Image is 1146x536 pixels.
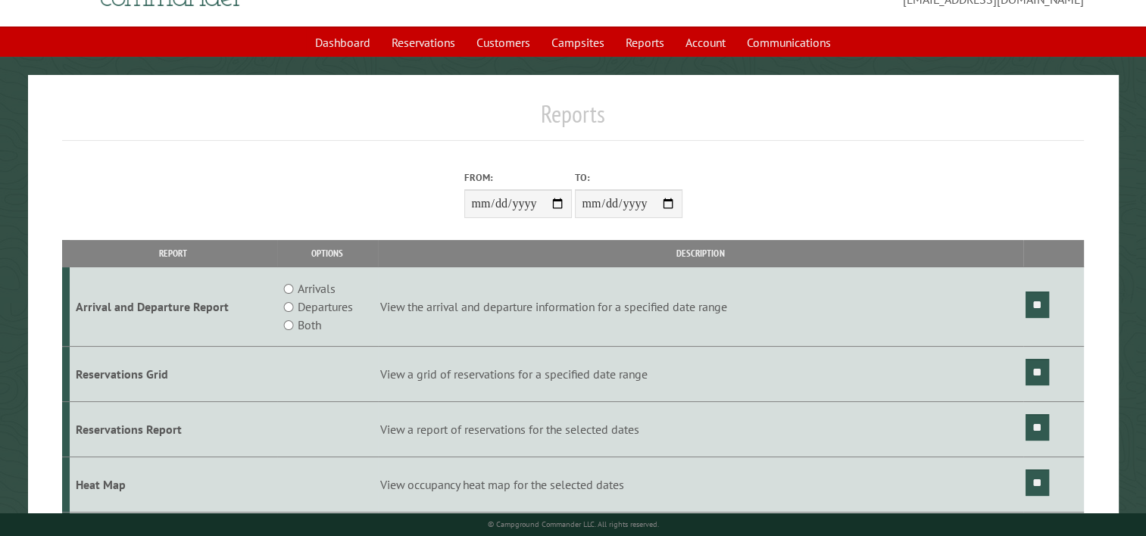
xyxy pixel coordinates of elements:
label: From: [464,170,572,185]
label: Arrivals [298,279,336,298]
th: Description [378,240,1023,266]
td: View the arrival and departure information for a specified date range [378,267,1023,347]
a: Reservations [383,28,464,57]
h1: Reports [62,99,1084,141]
a: Account [676,28,735,57]
small: © Campground Commander LLC. All rights reserved. [488,519,659,529]
a: Customers [467,28,539,57]
td: Heat Map [70,457,277,512]
th: Report [70,240,277,266]
td: View a grid of reservations for a specified date range [378,347,1023,402]
td: Reservations Report [70,401,277,457]
th: Options [277,240,378,266]
label: Departures [298,298,353,316]
td: View occupancy heat map for the selected dates [378,457,1023,512]
label: To: [575,170,682,185]
a: Communications [738,28,840,57]
td: View a report of reservations for the selected dates [378,401,1023,457]
td: Reservations Grid [70,347,277,402]
a: Dashboard [306,28,379,57]
label: Both [298,316,321,334]
a: Campsites [542,28,614,57]
a: Reports [617,28,673,57]
td: Arrival and Departure Report [70,267,277,347]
